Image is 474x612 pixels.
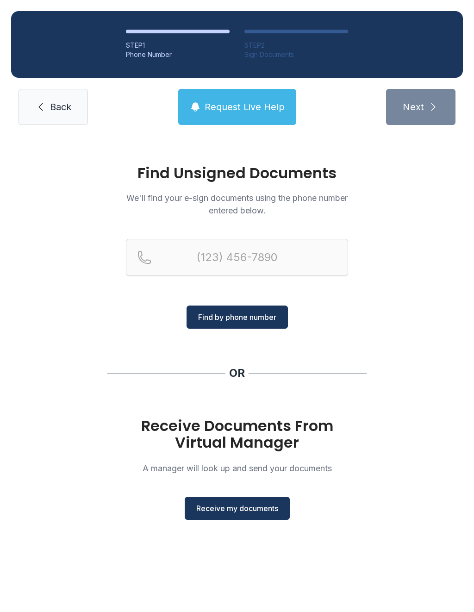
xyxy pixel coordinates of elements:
[244,50,348,59] div: Sign Documents
[126,166,348,181] h1: Find Unsigned Documents
[126,192,348,217] p: We'll find your e-sign documents using the phone number entered below.
[205,100,285,113] span: Request Live Help
[198,312,276,323] span: Find by phone number
[50,100,71,113] span: Back
[126,50,230,59] div: Phone Number
[196,503,278,514] span: Receive my documents
[126,41,230,50] div: STEP 1
[126,239,348,276] input: Reservation phone number
[403,100,424,113] span: Next
[229,366,245,381] div: OR
[126,418,348,451] h1: Receive Documents From Virtual Manager
[126,462,348,475] p: A manager will look up and send your documents
[244,41,348,50] div: STEP 2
